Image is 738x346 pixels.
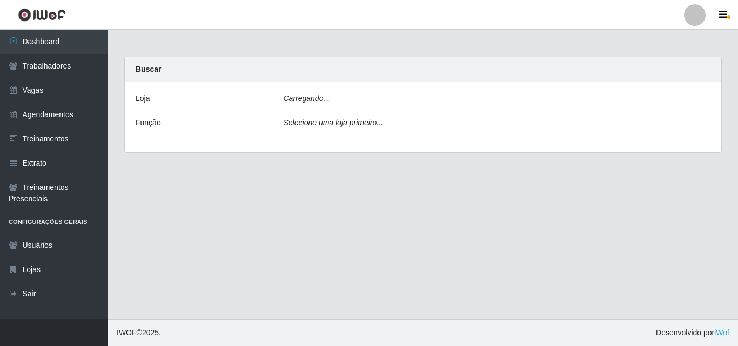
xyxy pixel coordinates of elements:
[656,327,729,338] span: Desenvolvido por
[284,94,330,103] i: Carregando...
[18,8,66,22] img: CoreUI Logo
[136,65,161,73] strong: Buscar
[117,327,161,338] span: © 2025 .
[136,117,161,128] label: Função
[714,328,729,337] a: iWof
[284,118,383,127] i: Selecione uma loja primeiro...
[117,328,137,337] span: IWOF
[136,93,150,104] label: Loja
